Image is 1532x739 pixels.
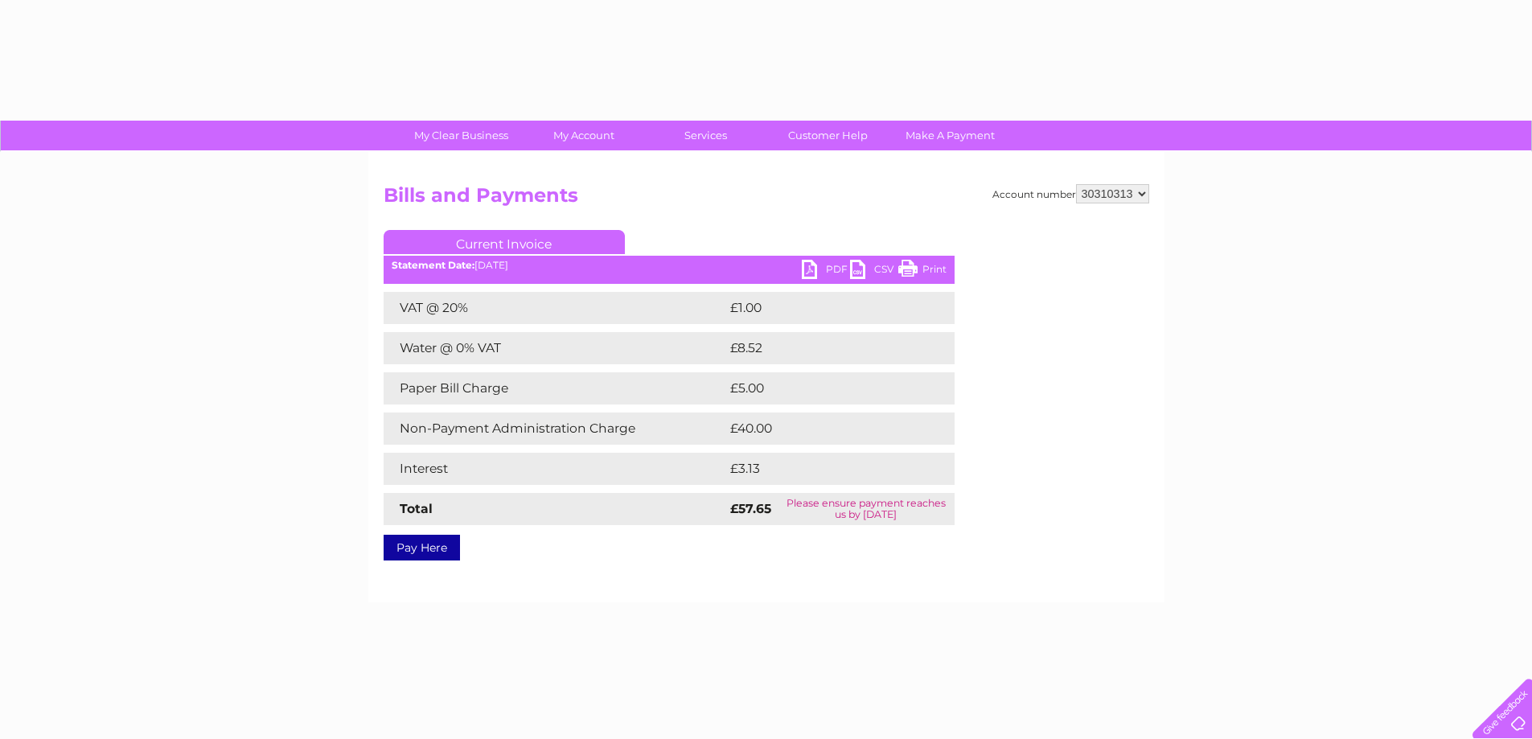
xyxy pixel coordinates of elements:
[726,413,923,445] td: £40.00
[395,121,528,150] a: My Clear Business
[384,535,460,560] a: Pay Here
[384,453,726,485] td: Interest
[898,260,947,283] a: Print
[726,372,918,404] td: £5.00
[392,259,474,271] b: Statement Date:
[639,121,772,150] a: Services
[384,260,955,271] div: [DATE]
[384,372,726,404] td: Paper Bill Charge
[850,260,898,283] a: CSV
[726,332,917,364] td: £8.52
[384,184,1149,215] h2: Bills and Payments
[884,121,1017,150] a: Make A Payment
[992,184,1149,203] div: Account number
[778,493,955,525] td: Please ensure payment reaches us by [DATE]
[726,453,914,485] td: £3.13
[802,260,850,283] a: PDF
[384,230,625,254] a: Current Invoice
[517,121,650,150] a: My Account
[384,332,726,364] td: Water @ 0% VAT
[384,292,726,324] td: VAT @ 20%
[726,292,916,324] td: £1.00
[400,501,433,516] strong: Total
[762,121,894,150] a: Customer Help
[730,501,771,516] strong: £57.65
[384,413,726,445] td: Non-Payment Administration Charge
